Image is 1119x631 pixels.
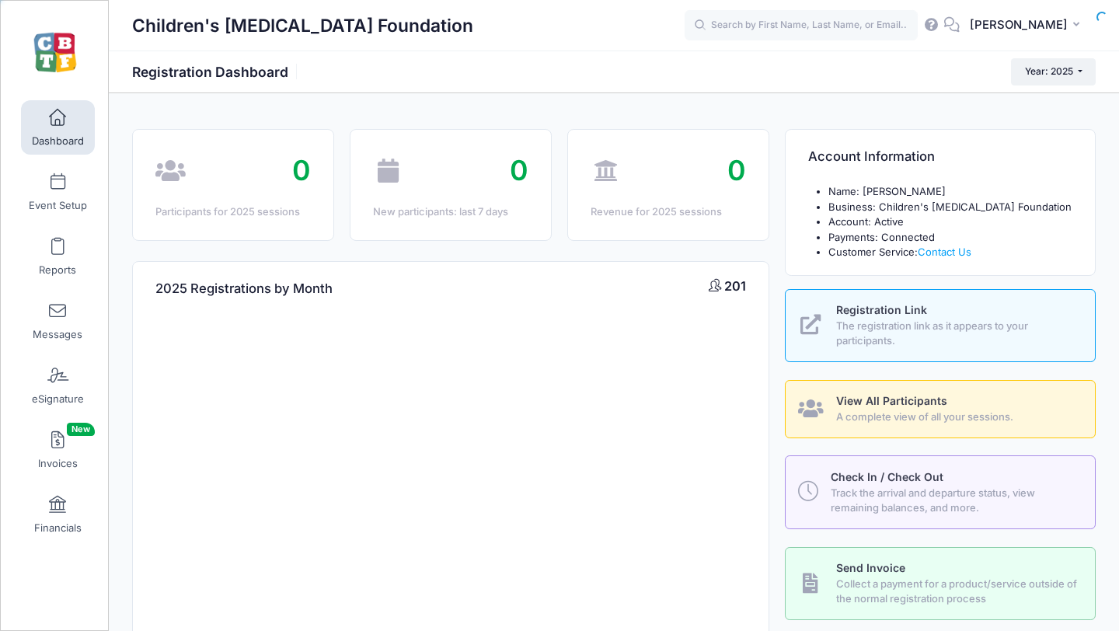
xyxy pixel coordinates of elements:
[38,457,78,470] span: Invoices
[831,486,1077,516] span: Track the arrival and departure status, view remaining balances, and more.
[510,153,528,187] span: 0
[1,16,110,90] a: Children's Brain Tumor Foundation
[960,8,1096,44] button: [PERSON_NAME]
[29,199,87,212] span: Event Setup
[836,319,1078,349] span: The registration link as it appears to your participants.
[918,246,971,258] a: Contact Us
[836,577,1078,607] span: Collect a payment for a product/service outside of the normal registration process
[21,100,95,155] a: Dashboard
[21,229,95,284] a: Reports
[21,165,95,219] a: Event Setup
[828,230,1072,246] li: Payments: Connected
[67,423,95,436] span: New
[785,455,1096,528] a: Check In / Check Out Track the arrival and departure status, view remaining balances, and more.
[836,394,947,407] span: View All Participants
[132,8,473,44] h1: Children's [MEDICAL_DATA] Foundation
[132,64,302,80] h1: Registration Dashboard
[828,214,1072,230] li: Account: Active
[34,521,82,535] span: Financials
[21,423,95,477] a: InvoicesNew
[831,470,943,483] span: Check In / Check Out
[836,303,927,316] span: Registration Link
[970,16,1068,33] span: [PERSON_NAME]
[155,267,333,311] h4: 2025 Registrations by Month
[685,10,918,41] input: Search by First Name, Last Name, or Email...
[828,200,1072,215] li: Business: Children's [MEDICAL_DATA] Foundation
[591,204,746,220] div: Revenue for 2025 sessions
[836,410,1078,425] span: A complete view of all your sessions.
[32,134,84,148] span: Dashboard
[292,153,311,187] span: 0
[21,487,95,542] a: Financials
[1011,58,1096,85] button: Year: 2025
[1025,65,1073,77] span: Year: 2025
[33,328,82,341] span: Messages
[155,204,311,220] div: Participants for 2025 sessions
[26,24,85,82] img: Children's Brain Tumor Foundation
[724,278,746,294] span: 201
[39,263,76,277] span: Reports
[21,294,95,348] a: Messages
[808,135,935,180] h4: Account Information
[727,153,746,187] span: 0
[828,184,1072,200] li: Name: [PERSON_NAME]
[785,289,1096,362] a: Registration Link The registration link as it appears to your participants.
[828,245,1072,260] li: Customer Service:
[785,547,1096,620] a: Send Invoice Collect a payment for a product/service outside of the normal registration process
[21,358,95,413] a: eSignature
[785,380,1096,438] a: View All Participants A complete view of all your sessions.
[32,392,84,406] span: eSignature
[373,204,528,220] div: New participants: last 7 days
[836,561,905,574] span: Send Invoice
